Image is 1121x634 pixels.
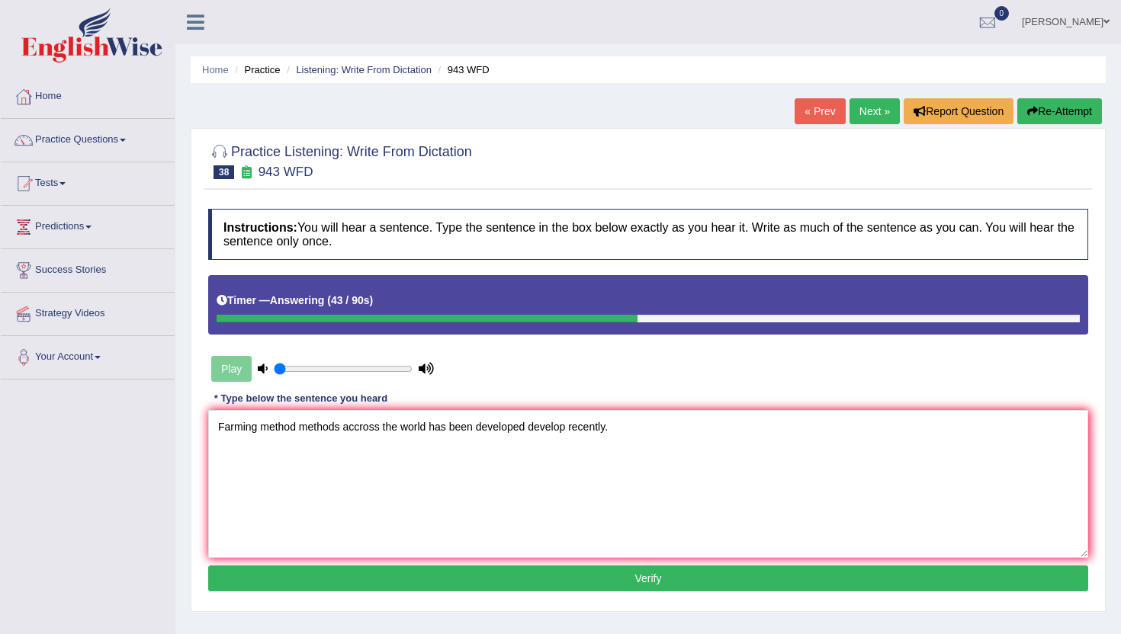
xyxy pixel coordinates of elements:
a: Practice Questions [1,119,175,157]
h2: Practice Listening: Write From Dictation [208,141,472,179]
a: Tests [1,162,175,200]
a: Home [202,64,229,75]
a: Predictions [1,206,175,244]
li: Practice [231,62,280,77]
button: Re-Attempt [1017,98,1102,124]
h5: Timer — [217,295,373,306]
div: * Type below the sentence you heard [208,392,393,406]
h4: You will hear a sentence. Type the sentence in the box below exactly as you hear it. Write as muc... [208,209,1088,260]
small: 943 WFD [259,165,313,179]
a: Listening: Write From Dictation [296,64,432,75]
button: Report Question [904,98,1013,124]
a: Next » [850,98,900,124]
b: ) [370,294,374,306]
b: Instructions: [223,221,297,234]
b: 43 / 90s [331,294,370,306]
a: Home [1,75,175,114]
b: Answering [270,294,325,306]
a: Your Account [1,336,175,374]
a: Success Stories [1,249,175,287]
a: « Prev [795,98,845,124]
small: Exam occurring question [238,165,254,180]
li: 943 WFD [435,62,490,77]
a: Strategy Videos [1,293,175,331]
span: 38 [214,165,234,179]
b: ( [327,294,331,306]
span: 0 [994,6,1010,21]
button: Verify [208,565,1088,591]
